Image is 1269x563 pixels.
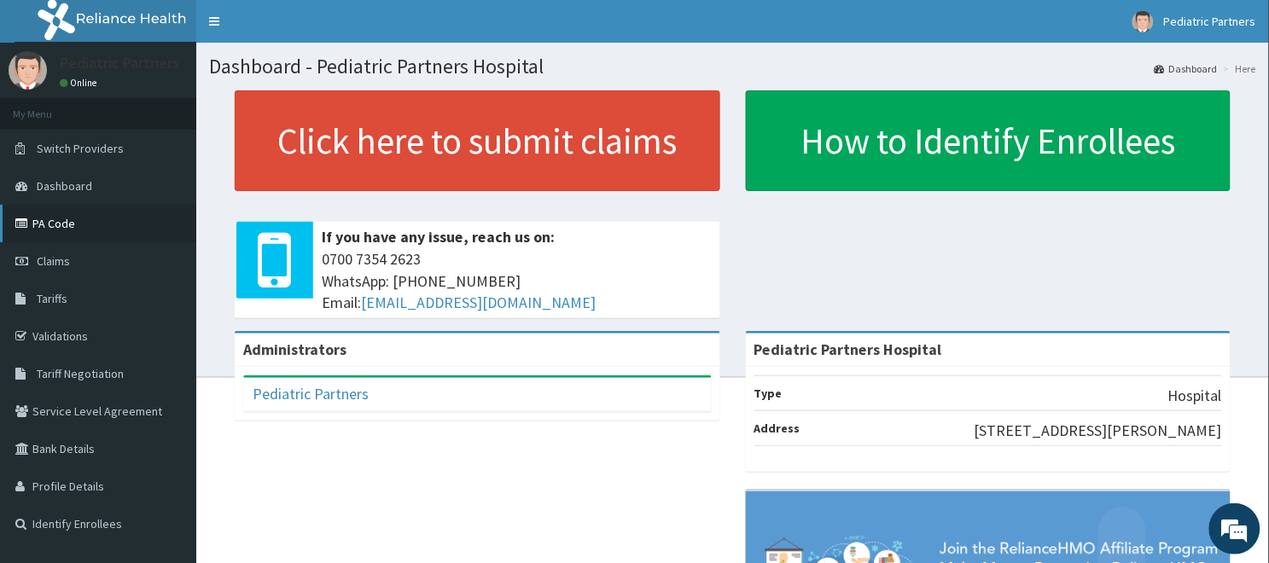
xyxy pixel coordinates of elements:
[322,248,712,314] span: 0700 7354 2623 WhatsApp: [PHONE_NUMBER] Email:
[60,77,101,89] a: Online
[37,366,124,381] span: Tariff Negotiation
[1155,61,1218,76] a: Dashboard
[754,421,800,436] b: Address
[1132,11,1154,32] img: User Image
[754,386,783,401] b: Type
[361,293,596,312] a: [EMAIL_ADDRESS][DOMAIN_NAME]
[322,227,555,247] b: If you have any issue, reach us on:
[754,340,942,359] strong: Pediatric Partners Hospital
[243,340,346,359] b: Administrators
[37,253,70,269] span: Claims
[253,384,369,403] a: Pediatric Partners
[37,178,92,194] span: Dashboard
[1168,385,1222,407] p: Hospital
[60,55,179,71] p: Pediatric Partners
[975,420,1222,442] p: [STREET_ADDRESS][PERSON_NAME]
[746,90,1231,191] a: How to Identify Enrollees
[1220,61,1256,76] li: Here
[235,90,720,191] a: Click here to submit claims
[209,55,1256,78] h1: Dashboard - Pediatric Partners Hospital
[9,51,47,90] img: User Image
[37,291,67,306] span: Tariffs
[37,141,124,156] span: Switch Providers
[1164,14,1256,29] span: Pediatric Partners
